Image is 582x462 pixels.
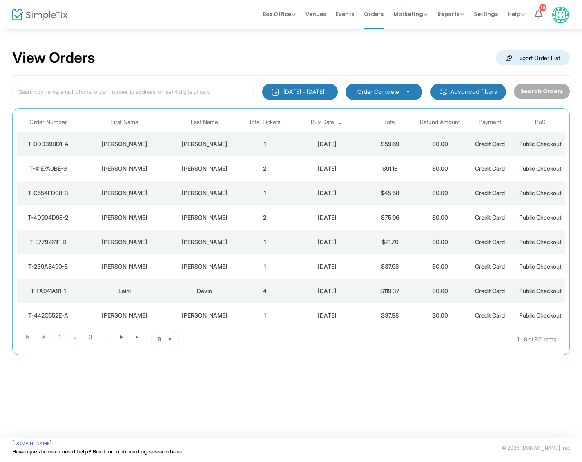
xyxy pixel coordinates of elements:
span: Settings [474,4,498,24]
div: 8/14/2025 [292,189,363,197]
td: 1 [240,303,290,328]
td: $21.70 [365,230,415,254]
a: Have questions or need help? Book an onboarding session here [12,448,182,455]
div: Mallory [81,189,167,197]
div: T-442C552E-A [19,311,77,320]
td: $45.58 [365,181,415,205]
span: Page 4 [98,331,114,343]
div: Blake [81,262,167,271]
span: Last Name [191,119,218,126]
span: Credit Card [475,238,505,245]
div: 8/14/2025 [292,262,363,271]
td: 1 [240,132,290,156]
span: Credit Card [475,312,505,319]
span: Venues [305,4,326,24]
h2: View Orders [12,49,95,67]
div: Simon [172,311,238,320]
td: $0.00 [415,254,465,279]
span: Page 2 [67,331,83,343]
div: Weinrich [172,164,238,173]
button: Select [164,331,176,347]
span: Box Office [263,10,296,18]
input: Search by name, email, phone, order number, ip address, or last 4 digits of card [12,84,254,100]
td: 1 [240,254,290,279]
div: John [81,238,167,246]
div: Beck [172,238,238,246]
div: 8/13/2025 [292,311,363,320]
img: filter [439,88,448,96]
span: © 2025 [DOMAIN_NAME] Inc. [502,445,570,451]
div: Brauer [172,262,238,271]
div: T-FA941A91-1 [19,287,77,295]
td: $0.00 [415,230,465,254]
span: Events [336,4,354,24]
td: $37.98 [365,254,415,279]
span: Public Checkout [519,287,562,294]
span: Credit Card [475,214,505,221]
td: $91.16 [365,156,415,181]
span: Public Checkout [519,263,562,270]
span: Public Checkout [519,238,562,245]
span: Go to the last page [134,334,140,340]
kendo-pager-info: 1 - 8 of 92 items [261,331,556,347]
td: $0.00 [415,181,465,205]
span: Public Checkout [519,165,562,172]
span: Payment [479,119,501,126]
div: 8/14/2025 [292,140,363,148]
div: T-C554FD08-3 [19,189,77,197]
div: Data table [17,113,565,328]
span: Credit Card [475,189,505,196]
td: $0.00 [415,132,465,156]
span: Orders [364,4,384,24]
div: Devin [172,287,238,295]
td: $75.96 [365,205,415,230]
button: [DATE] - [DATE] [262,84,338,100]
span: Buy Date [311,119,334,126]
span: Go to the next page [118,334,125,340]
div: Laini [81,287,167,295]
td: 1 [240,230,290,254]
td: $0.00 [415,279,465,303]
div: 8/14/2025 [292,164,363,173]
div: T-E779261F-D [19,238,77,246]
th: Total [365,113,415,132]
span: 8 [158,335,161,343]
div: Gretchen [81,164,167,173]
td: 2 [240,156,290,181]
div: T-239A8490-5 [19,262,77,271]
span: Marketing [393,10,428,18]
div: T-0DD39BD1-A [19,140,77,148]
td: $0.00 [415,205,465,230]
td: $0.00 [415,303,465,328]
div: T-41E7A0BE-9 [19,164,77,173]
span: Public Checkout [519,312,562,319]
span: First Name [111,119,138,126]
span: Public Checkout [519,214,562,221]
a: [DOMAIN_NAME] [12,440,52,447]
span: Public Checkout [519,189,562,196]
span: Sortable [337,119,343,126]
td: $59.69 [365,132,415,156]
div: Anna [81,311,167,320]
div: Garrett [81,213,167,222]
div: Maline [172,189,238,197]
div: T-4D904D96-2 [19,213,77,222]
span: Credit Card [475,287,505,294]
td: $119.37 [365,279,415,303]
span: Credit Card [475,165,505,172]
span: Go to the last page [129,331,145,343]
div: Amy [81,140,167,148]
span: Credit Card [475,263,505,270]
img: monthly [271,88,279,96]
td: 4 [240,279,290,303]
span: Order Complete [357,88,399,96]
div: 8/14/2025 [292,287,363,295]
div: 8/14/2025 [292,213,363,222]
div: 8/14/2025 [292,238,363,246]
button: Select [402,87,414,96]
div: 10 [539,4,546,11]
td: $37.98 [365,303,415,328]
span: Order Number [29,119,67,126]
span: PoS [535,119,546,126]
span: Help [508,10,525,18]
